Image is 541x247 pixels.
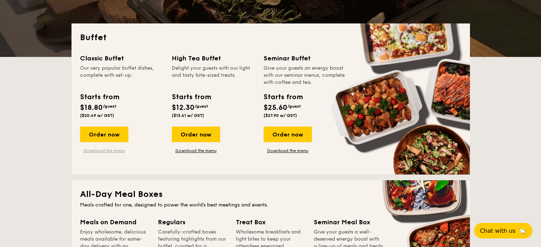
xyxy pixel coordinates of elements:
span: /guest [103,104,116,109]
span: Chat with us [480,227,515,234]
div: Seminar Buffet [264,53,347,63]
h2: All-Day Meal Boxes [80,189,461,200]
span: ($27.90 w/ GST) [264,113,297,118]
div: Treat Box [236,217,305,227]
div: Classic Buffet [80,53,163,63]
div: High Tea Buffet [172,53,255,63]
button: Chat with us🦙 [474,223,532,238]
span: /guest [195,104,208,109]
div: Delight your guests with our light and tasty bite-sized treats. [172,65,255,86]
div: Starts from [80,92,119,102]
h2: Buffet [80,32,461,43]
span: ($20.49 w/ GST) [80,113,114,118]
div: Regulars [158,217,227,227]
span: $12.30 [172,103,195,112]
div: Order now [80,127,128,142]
a: Download the menu [80,148,128,154]
div: Seminar Meal Box [314,217,383,227]
span: 🦙 [518,227,527,235]
a: Download the menu [264,148,312,154]
span: $25.60 [264,103,287,112]
span: ($13.41 w/ GST) [172,113,204,118]
span: $18.80 [80,103,103,112]
div: Meals on Demand [80,217,149,227]
a: Download the menu [172,148,220,154]
div: Order now [172,127,220,142]
div: Meals crafted for one, designed to power the world's best meetings and events. [80,202,461,209]
div: Starts from [264,92,302,102]
div: Order now [264,127,312,142]
div: Give your guests an energy boost with our seminar menus, complete with coffee and tea. [264,65,347,86]
div: Starts from [172,92,211,102]
div: Our very popular buffet dishes, complete with set-up. [80,65,163,86]
span: /guest [287,104,301,109]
